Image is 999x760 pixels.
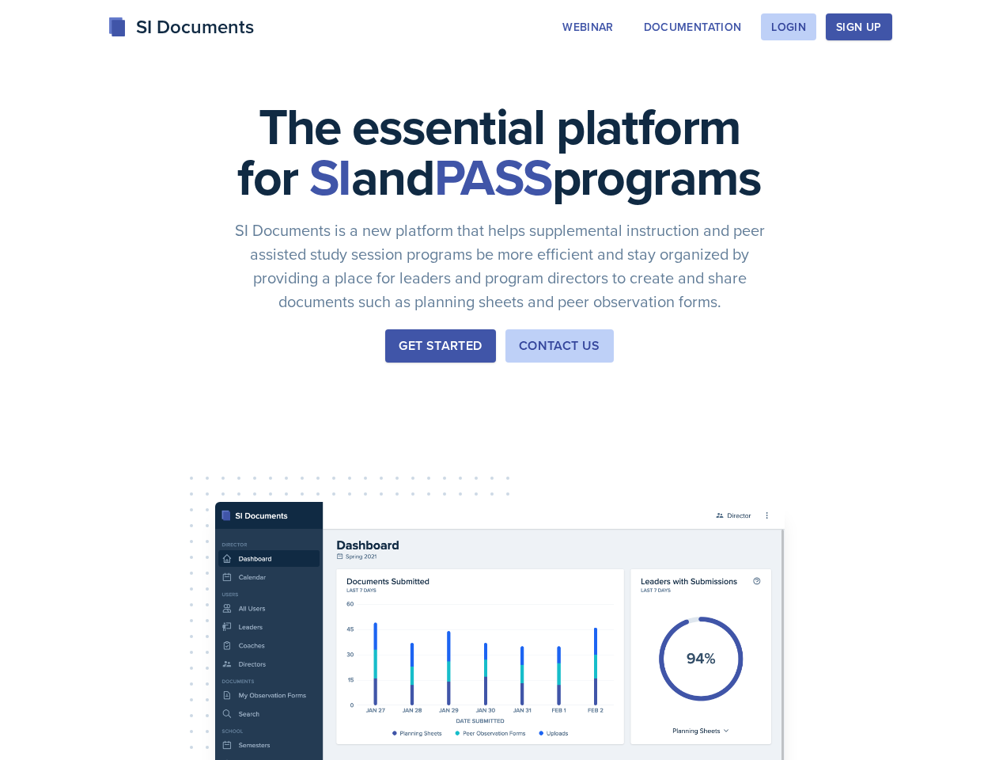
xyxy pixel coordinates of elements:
div: Sign Up [836,21,881,33]
button: Login [761,13,816,40]
div: SI Documents [108,13,254,41]
button: Contact Us [505,329,614,363]
button: Documentation [634,13,752,40]
div: Contact Us [519,336,600,355]
div: Documentation [644,21,742,33]
button: Get Started [385,329,495,363]
div: Webinar [562,21,613,33]
div: Login [771,21,806,33]
div: Get Started [399,336,482,355]
button: Sign Up [826,13,891,40]
button: Webinar [552,13,623,40]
